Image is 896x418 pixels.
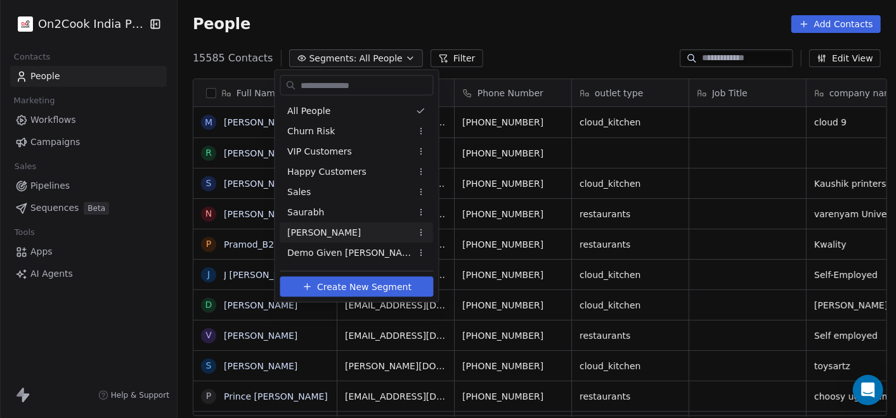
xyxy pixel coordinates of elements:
button: Create New Segment [280,277,434,297]
span: Demo Given [PERSON_NAME] [288,246,412,259]
span: Churn Risk [288,124,335,137]
span: VIP Customers [288,144,353,158]
span: All People [288,104,331,117]
span: Happy Customers [288,165,367,178]
span: Sales [288,185,311,198]
span: [PERSON_NAME] [288,225,361,239]
span: Create New Segment [317,280,412,293]
span: Saurabh [288,205,325,218]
